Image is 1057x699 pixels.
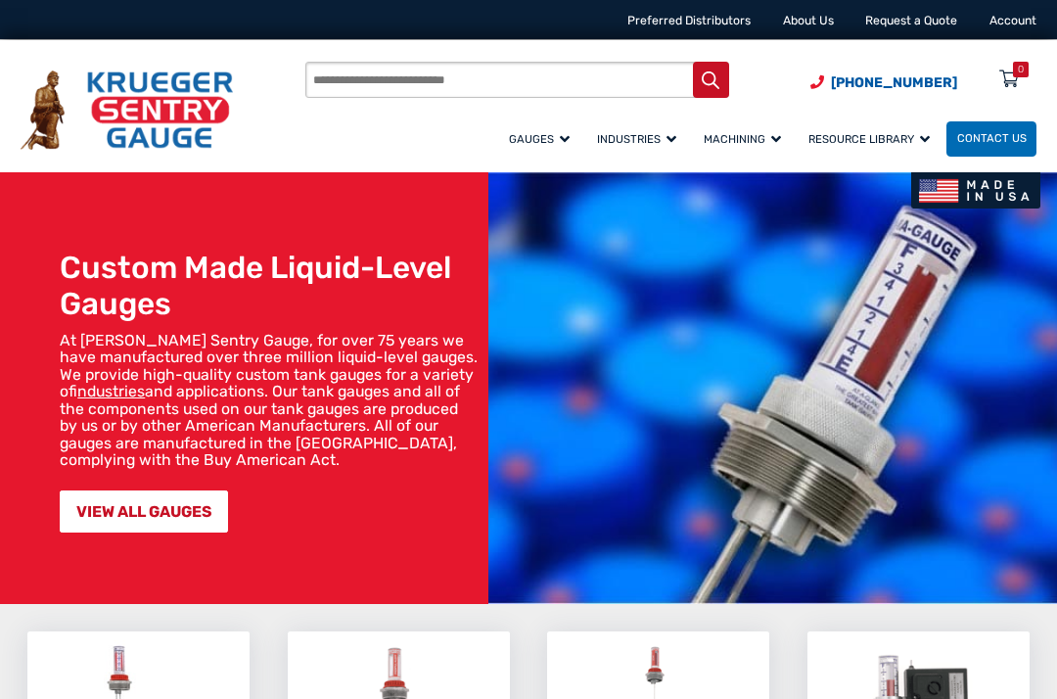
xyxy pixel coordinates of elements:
[957,131,1027,145] span: Contact Us
[1018,62,1024,77] div: 0
[783,14,834,27] a: About Us
[946,121,1036,157] a: Contact Us
[597,132,676,146] span: Industries
[488,172,1057,605] img: bg_hero_bannerksentry
[989,14,1036,27] a: Account
[60,250,480,324] h1: Custom Made Liquid-Level Gauges
[704,132,781,146] span: Machining
[60,490,228,533] a: VIEW ALL GAUGES
[509,132,570,146] span: Gauges
[865,14,957,27] a: Request a Quote
[498,118,586,159] a: Gauges
[810,72,957,93] a: Phone Number (920) 434-8860
[21,70,233,149] img: Krueger Sentry Gauge
[77,382,145,400] a: industries
[693,118,798,159] a: Machining
[586,118,693,159] a: Industries
[831,74,957,91] span: [PHONE_NUMBER]
[808,132,930,146] span: Resource Library
[911,172,1039,209] img: Made In USA
[798,118,946,159] a: Resource Library
[60,332,480,469] p: At [PERSON_NAME] Sentry Gauge, for over 75 years we have manufactured over three million liquid-l...
[627,14,751,27] a: Preferred Distributors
